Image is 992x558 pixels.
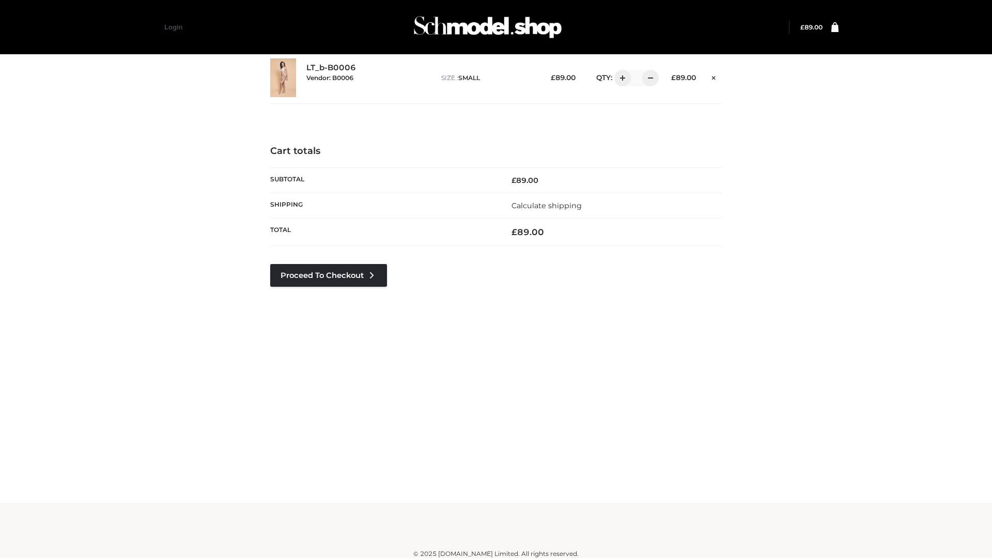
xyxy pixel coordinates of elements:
span: £ [671,73,676,82]
p: size : [441,73,535,83]
span: £ [512,227,517,237]
small: Vendor: B0006 [306,74,353,82]
th: Shipping [270,193,496,218]
bdi: 89.00 [800,23,823,31]
bdi: 89.00 [671,73,696,82]
a: Remove this item [706,70,722,83]
h4: Cart totals [270,146,722,157]
a: Proceed to Checkout [270,264,387,287]
bdi: 89.00 [512,176,538,185]
th: Total [270,219,496,246]
span: £ [512,176,516,185]
span: £ [551,73,555,82]
div: QTY: [586,70,655,86]
a: £89.00 [800,23,823,31]
bdi: 89.00 [551,73,576,82]
a: Login [164,23,182,31]
bdi: 89.00 [512,227,544,237]
img: Schmodel Admin 964 [410,7,565,48]
span: SMALL [458,74,480,82]
span: £ [800,23,804,31]
a: Calculate shipping [512,201,582,210]
th: Subtotal [270,167,496,193]
div: LT_b-B0006 [306,63,431,92]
